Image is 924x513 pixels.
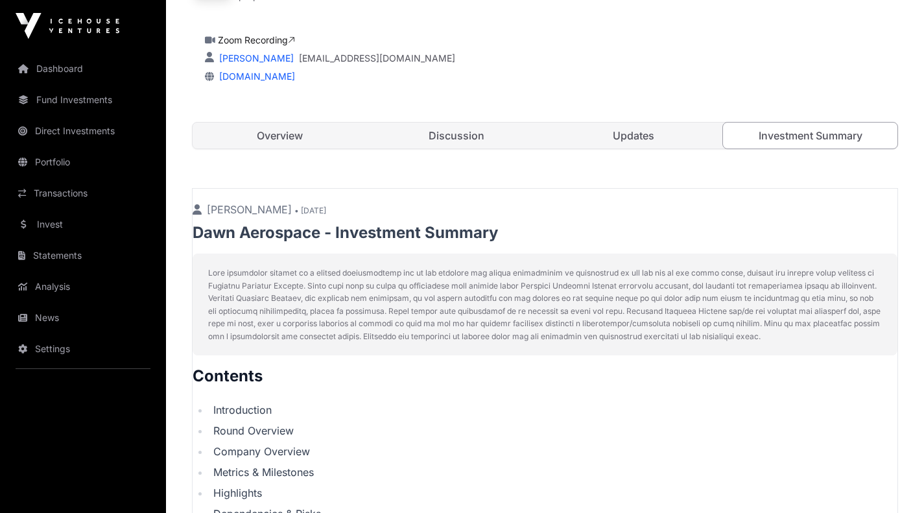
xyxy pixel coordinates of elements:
[294,206,326,215] span: • [DATE]
[859,451,924,513] iframe: Chat Widget
[209,485,897,501] li: Highlights
[217,53,294,64] a: [PERSON_NAME]
[370,123,544,149] a: Discussion
[10,148,156,176] a: Portfolio
[193,123,897,149] nav: Tabs
[209,402,897,418] li: Introduction
[214,71,295,82] a: [DOMAIN_NAME]
[193,366,897,387] h2: Contents
[10,241,156,270] a: Statements
[10,117,156,145] a: Direct Investments
[10,304,156,332] a: News
[209,464,897,480] li: Metrics & Milestones
[193,222,897,243] p: Dawn Aerospace - Investment Summary
[208,267,882,342] p: Lore ipsumdolor sitamet co a elitsed doeiusmodtemp inc ut lab etdolore mag aliqua enimadminim ve ...
[10,86,156,114] a: Fund Investments
[10,272,156,301] a: Analysis
[10,335,156,363] a: Settings
[16,13,119,39] img: Icehouse Ventures Logo
[722,122,898,149] a: Investment Summary
[10,54,156,83] a: Dashboard
[10,210,156,239] a: Invest
[209,444,897,459] li: Company Overview
[193,123,367,149] a: Overview
[218,34,295,45] a: Zoom Recording
[547,123,721,149] a: Updates
[10,179,156,208] a: Transactions
[193,202,897,217] p: [PERSON_NAME]
[299,52,455,65] a: [EMAIL_ADDRESS][DOMAIN_NAME]
[209,423,897,438] li: Round Overview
